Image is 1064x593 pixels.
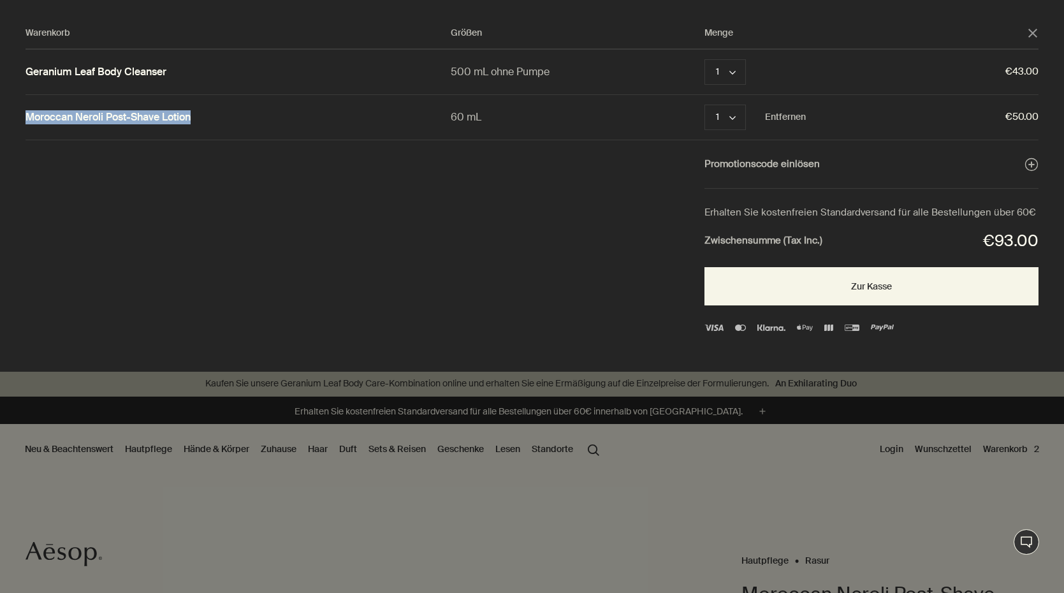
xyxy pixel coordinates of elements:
div: Erhalten Sie kostenfreien Standardversand für alle Bestellungen über 60€ [704,205,1038,221]
div: Größen [451,26,704,41]
img: PayPal Logo [871,325,894,331]
a: Moroccan Neroli Post-Shave Lotion [26,111,191,124]
button: Entfernen [765,110,806,125]
button: Live-Support Chat [1014,529,1039,555]
button: Schließen [1027,27,1038,39]
img: giropay [845,325,859,331]
img: Visa Logo [704,325,724,331]
img: JBC Logo [824,325,833,331]
button: Promotionscode einlösen [704,156,1038,173]
div: 60 mL [451,108,704,126]
img: Apple Pay [797,325,812,331]
strong: Zwischensumme (Tax Inc.) [704,233,822,249]
button: Menge 1 [704,59,746,85]
span: €50.00 [806,109,1038,126]
span: €43.00 [806,64,1038,80]
button: Zur Kasse [704,267,1038,305]
button: Menge 1 [704,105,746,130]
img: klarna (1) [757,325,785,331]
img: Mastercard Logo [735,325,745,331]
a: Geranium Leaf Body Cleanser [26,66,166,79]
div: Menge [704,26,1027,41]
div: €93.00 [983,228,1038,255]
div: Warenkorb [26,26,451,41]
div: 500 mL ohne Pumpe [451,63,704,80]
